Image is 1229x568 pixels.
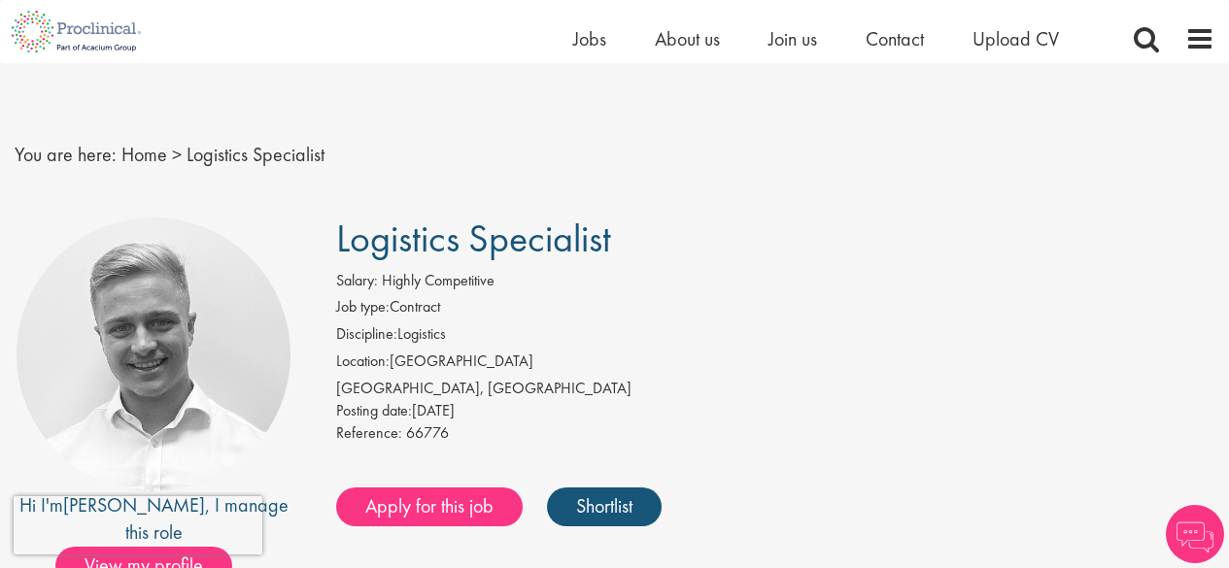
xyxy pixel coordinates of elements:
[15,142,117,167] span: You are here:
[187,142,324,167] span: Logistics Specialist
[336,296,390,318] label: Job type:
[336,351,1214,378] li: [GEOGRAPHIC_DATA]
[17,217,290,491] img: imeage of recruiter Joshua Bye
[172,142,182,167] span: >
[336,296,1214,323] li: Contract
[121,142,167,167] a: breadcrumb link
[336,323,397,346] label: Discipline:
[382,270,495,290] span: Highly Competitive
[336,487,523,526] a: Apply for this job
[768,26,817,51] a: Join us
[336,270,378,292] label: Salary:
[336,400,1214,422] div: [DATE]
[336,378,1214,400] div: [GEOGRAPHIC_DATA], [GEOGRAPHIC_DATA]
[866,26,924,51] a: Contact
[15,491,292,547] div: Hi I'm , I manage this role
[547,487,662,526] a: Shortlist
[1166,505,1224,563] img: Chatbot
[336,351,390,373] label: Location:
[655,26,720,51] a: About us
[973,26,1059,51] a: Upload CV
[63,492,205,518] a: [PERSON_NAME]
[14,496,262,554] iframe: reCAPTCHA
[406,422,449,443] span: 66776
[573,26,606,51] a: Jobs
[336,422,402,445] label: Reference:
[336,323,1214,351] li: Logistics
[336,214,611,263] span: Logistics Specialist
[336,400,412,420] span: Posting date:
